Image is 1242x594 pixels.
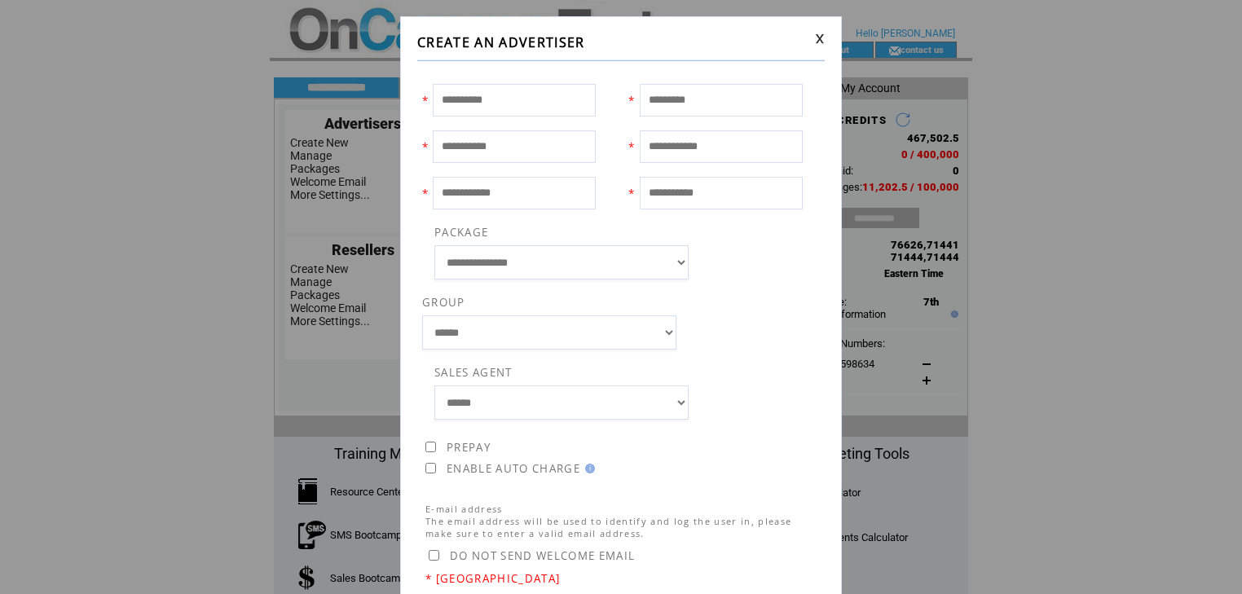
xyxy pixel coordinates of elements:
span: DO NOT SEND WELCOME EMAIL [450,548,635,563]
span: * [GEOGRAPHIC_DATA] [425,571,560,586]
span: PREPAY [447,440,491,455]
span: GROUP [422,295,465,310]
span: ENABLE AUTO CHARGE [447,461,580,476]
span: PACKAGE [434,225,488,240]
span: SALES AGENT [434,365,513,380]
img: help.gif [580,464,595,473]
span: E-mail address [425,503,503,515]
span: CREATE AN ADVERTISER [417,33,585,51]
span: The email address will be used to identify and log the user in, please make sure to enter a valid... [425,515,791,539]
